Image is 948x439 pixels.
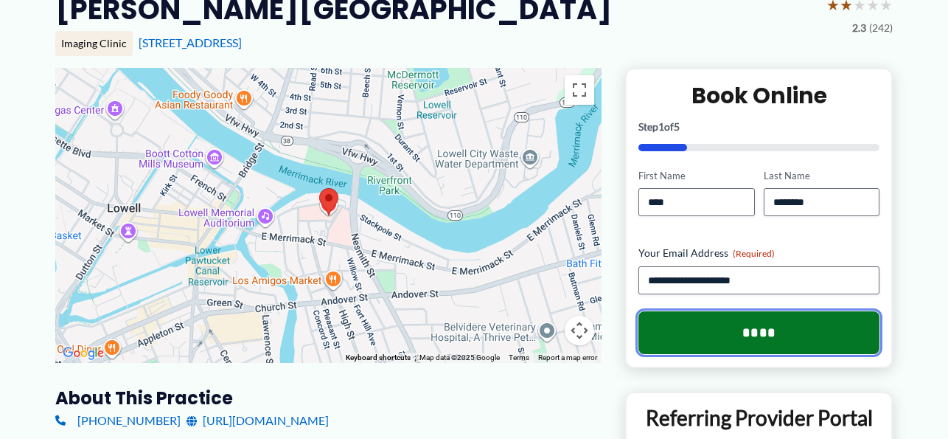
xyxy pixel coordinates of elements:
[55,409,181,432] a: [PHONE_NUMBER]
[638,169,754,183] label: First Name
[538,353,597,362] a: Report a map error
[139,35,242,49] a: [STREET_ADDRESS]
[638,246,879,260] label: Your Email Address
[638,404,880,431] p: Referring Provider Portal
[764,169,879,183] label: Last Name
[869,18,893,38] span: (242)
[638,81,879,110] h2: Book Online
[346,353,411,363] button: Keyboard shortcuts
[658,120,664,133] span: 1
[55,31,133,56] div: Imaging Clinic
[419,353,500,362] span: Map data ©2025 Google
[565,75,594,105] button: Toggle fullscreen view
[187,409,329,432] a: [URL][DOMAIN_NAME]
[852,18,866,38] span: 2.3
[59,344,108,363] img: Google
[565,316,594,345] button: Map camera controls
[55,387,602,409] h3: About this practice
[59,344,108,363] a: Open this area in Google Maps (opens a new window)
[674,120,680,133] span: 5
[638,122,879,132] p: Step of
[509,353,529,362] a: Terms (opens in new tab)
[733,248,775,259] span: (Required)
